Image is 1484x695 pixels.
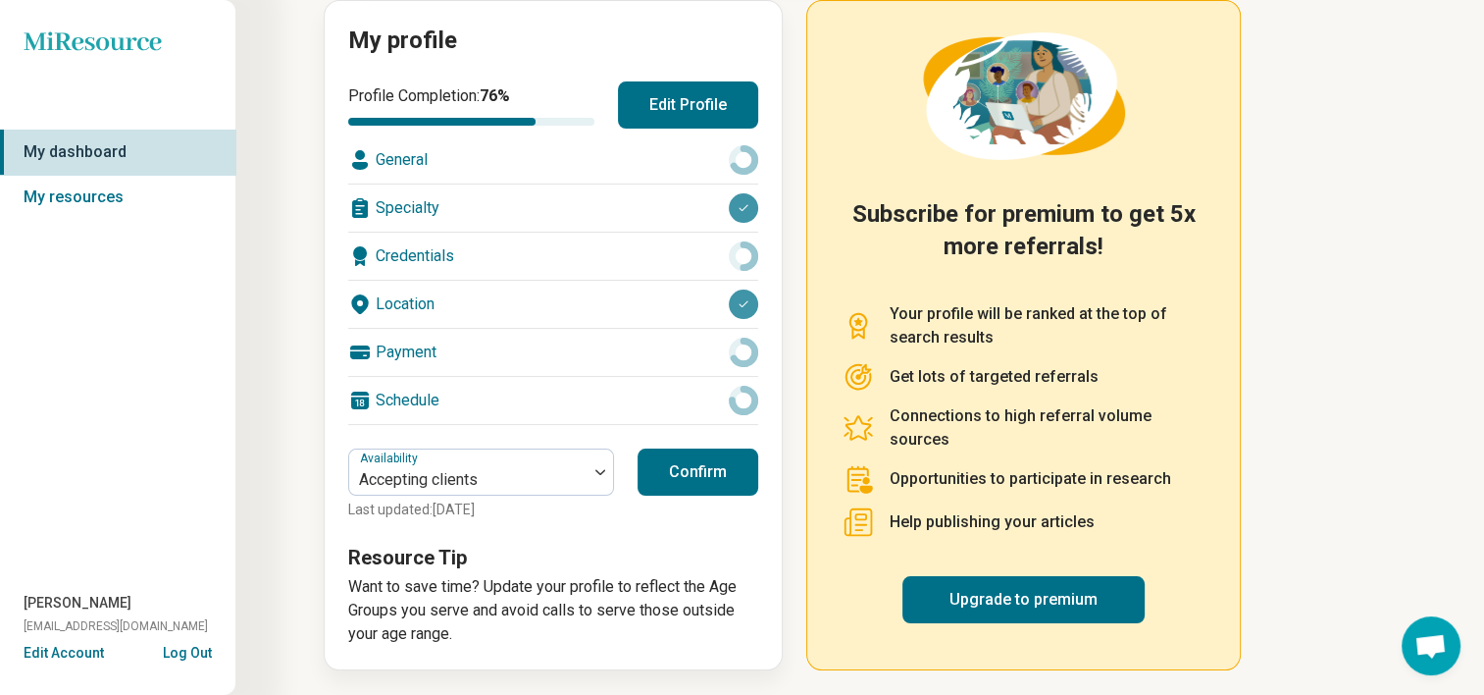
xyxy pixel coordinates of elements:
div: Specialty [348,185,758,232]
div: General [348,136,758,184]
label: Availability [360,452,422,465]
div: Payment [348,329,758,376]
button: Confirm [638,449,758,496]
span: [PERSON_NAME] [24,593,131,614]
p: Last updated: [DATE] [348,500,614,520]
h2: Subscribe for premium to get 5x more referrals! [843,198,1204,279]
button: Log Out [163,643,212,659]
div: Profile Completion: [348,84,594,126]
div: Location [348,281,758,328]
span: 76 % [480,86,510,105]
a: Upgrade to premium [902,576,1145,623]
h3: Resource Tip [348,544,758,571]
p: Get lots of targeted referrals [890,365,1099,389]
div: Credentials [348,233,758,280]
p: Opportunities to participate in research [890,467,1171,491]
div: Schedule [348,377,758,424]
p: Your profile will be ranked at the top of search results [890,302,1204,349]
p: Help publishing your articles [890,510,1095,534]
button: Edit Account [24,643,104,664]
p: Want to save time? Update your profile to reflect the Age Groups you serve and avoid calls to ser... [348,575,758,646]
p: Connections to high referral volume sources [890,404,1204,452]
button: Edit Profile [618,81,758,129]
h2: My profile [348,25,758,58]
div: Open chat [1402,616,1460,675]
span: [EMAIL_ADDRESS][DOMAIN_NAME] [24,617,208,635]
